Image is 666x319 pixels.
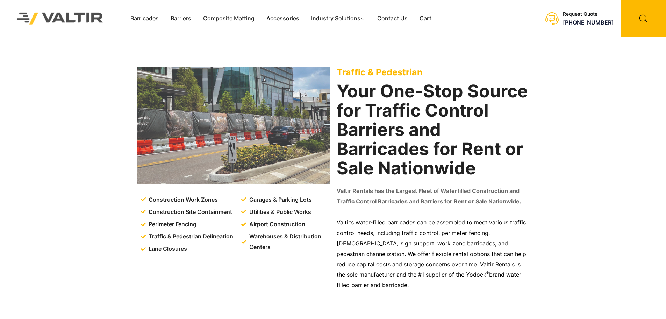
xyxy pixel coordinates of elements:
span: Traffic & Pedestrian Delineation [147,231,233,242]
a: Composite Matting [197,13,260,24]
a: Cart [414,13,437,24]
span: Airport Construction [248,219,305,230]
sup: ® [486,270,489,276]
span: Lane Closures [147,244,187,254]
span: Construction Work Zones [147,195,218,205]
a: Industry Solutions [305,13,371,24]
span: Garages & Parking Lots [248,195,312,205]
p: Valtir’s water-filled barricades can be assembled to meet various traffic control needs, includin... [337,217,529,291]
a: Contact Us [371,13,414,24]
span: Warehouses & Distribution Centers [248,231,331,252]
span: Perimeter Fencing [147,219,196,230]
a: Barriers [165,13,197,24]
h2: Your One-Stop Source for Traffic Control Barriers and Barricades for Rent or Sale Nationwide [337,82,529,178]
a: Barricades [124,13,165,24]
div: Request Quote [563,11,614,17]
span: Utilities & Public Works [248,207,311,217]
span: Construction Site Containment [147,207,232,217]
img: Valtir Rentals [8,4,112,33]
p: Valtir Rentals has the Largest Fleet of Waterfilled Construction and Traffic Control Barricades a... [337,186,529,207]
a: Accessories [260,13,305,24]
p: Traffic & Pedestrian [337,67,529,77]
a: [PHONE_NUMBER] [563,19,614,26]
